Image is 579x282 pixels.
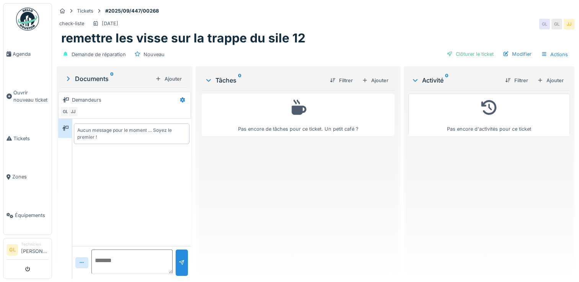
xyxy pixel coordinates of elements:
[327,75,356,86] div: Filtrer
[21,241,49,247] div: Technicien
[21,241,49,258] li: [PERSON_NAME]
[205,76,324,85] div: Tâches
[13,135,49,142] span: Tickets
[102,7,162,15] strong: #2025/09/447/00268
[3,119,52,158] a: Tickets
[359,75,391,86] div: Ajouter
[500,49,535,59] div: Modifier
[68,106,78,117] div: JJ
[413,97,565,133] div: Pas encore d'activités pour ce ticket
[16,8,39,31] img: Badge_color-CXgf-gQk.svg
[15,212,49,219] span: Équipements
[445,76,449,85] sup: 0
[3,73,52,119] a: Ouvrir nouveau ticket
[64,74,152,83] div: Documents
[60,106,71,117] div: GL
[61,31,305,45] h1: remettre les visse sur la trappe du sile 12
[77,7,93,15] div: Tickets
[72,51,126,58] div: Demande de réparation
[207,97,390,133] div: Pas encore de tâches pour ce ticket. Un petit café ?
[539,19,550,29] div: GL
[13,50,49,58] span: Agenda
[411,76,499,85] div: Activité
[77,127,186,141] div: Aucun message pour le moment … Soyez le premier !
[538,49,571,60] div: Actions
[59,20,84,27] div: check-liste
[102,20,118,27] div: [DATE]
[144,51,165,58] div: Nouveau
[238,76,241,85] sup: 0
[7,241,49,260] a: GL Technicien[PERSON_NAME]
[152,74,185,84] div: Ajouter
[3,158,52,196] a: Zones
[564,19,574,29] div: JJ
[13,89,49,104] span: Ouvrir nouveau ticket
[7,244,18,256] li: GL
[534,75,567,86] div: Ajouter
[12,173,49,180] span: Zones
[444,49,497,59] div: Clôturer le ticket
[3,196,52,235] a: Équipements
[551,19,562,29] div: GL
[3,35,52,73] a: Agenda
[110,74,114,83] sup: 0
[502,75,531,86] div: Filtrer
[72,96,101,104] div: Demandeurs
